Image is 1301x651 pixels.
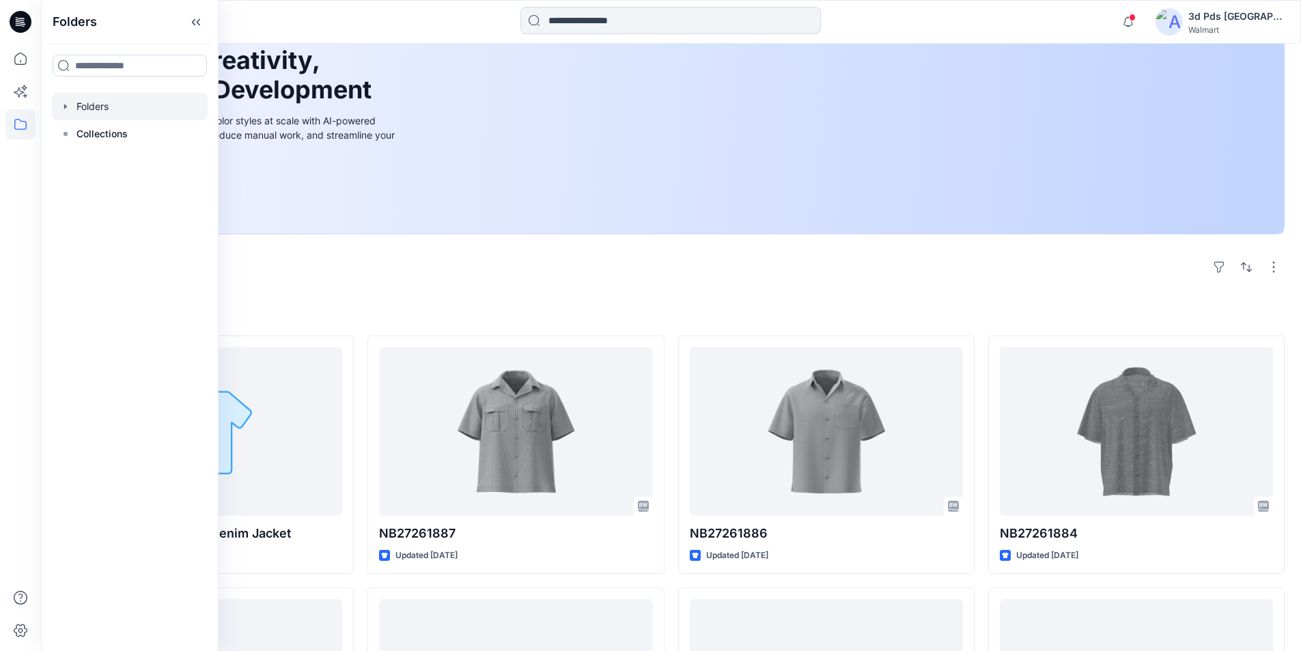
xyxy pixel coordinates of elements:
h4: Styles [57,305,1285,322]
p: Updated [DATE] [395,549,458,563]
p: NB27261886 [690,524,963,543]
h1: Unleash Creativity, Speed Up Development [91,46,378,105]
a: NB27261884 [1000,347,1273,516]
a: Discover more [91,173,398,200]
p: NB27261887 [379,524,652,543]
img: avatar [1156,8,1183,36]
p: Collections [76,126,128,142]
p: NB27261884 [1000,524,1273,543]
div: Explore ideas faster and recolor styles at scale with AI-powered tools that boost creativity, red... [91,113,398,156]
p: Updated [DATE] [1016,549,1078,563]
a: NB27261886 [690,347,963,516]
div: Walmart [1188,25,1284,35]
p: Updated [DATE] [706,549,768,563]
div: 3d Pds [GEOGRAPHIC_DATA] [1188,8,1284,25]
a: NB27261887 [379,347,652,516]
